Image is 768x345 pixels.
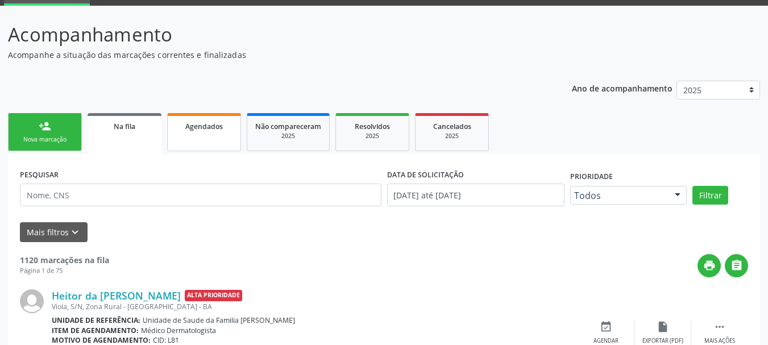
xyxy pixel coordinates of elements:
[725,254,748,277] button: 
[730,259,743,272] i: 
[574,190,663,201] span: Todos
[52,326,139,335] b: Item de agendamento:
[185,122,223,131] span: Agendados
[153,335,179,345] span: CID: L81
[20,166,59,184] label: PESQUISAR
[20,222,88,242] button: Mais filtroskeyboard_arrow_down
[657,321,669,333] i: insert_drive_file
[8,20,534,49] p: Acompanhamento
[39,120,51,132] div: person_add
[114,122,135,131] span: Na fila
[20,289,44,313] img: img
[433,122,471,131] span: Cancelados
[185,290,242,302] span: Alta Prioridade
[600,321,612,333] i: event_available
[387,166,464,184] label: DATA DE SOLICITAÇÃO
[593,337,618,345] div: Agendar
[143,315,295,325] span: Unidade de Saude da Familia [PERSON_NAME]
[704,337,735,345] div: Mais ações
[16,135,73,144] div: Nova marcação
[713,321,726,333] i: 
[20,255,109,265] strong: 1120 marcações na fila
[69,226,81,239] i: keyboard_arrow_down
[52,289,181,302] a: Heitor da [PERSON_NAME]
[698,254,721,277] button: print
[52,315,140,325] b: Unidade de referência:
[344,132,401,140] div: 2025
[692,186,728,205] button: Filtrar
[20,184,381,206] input: Nome, CNS
[424,132,480,140] div: 2025
[642,337,683,345] div: Exportar (PDF)
[255,132,321,140] div: 2025
[572,81,672,95] p: Ano de acompanhamento
[8,49,534,61] p: Acompanhe a situação das marcações correntes e finalizadas
[52,335,151,345] b: Motivo de agendamento:
[387,184,565,206] input: Selecione um intervalo
[703,259,716,272] i: print
[255,122,321,131] span: Não compareceram
[141,326,216,335] span: Médico Dermatologista
[20,266,109,276] div: Página 1 de 75
[570,168,613,186] label: Prioridade
[355,122,390,131] span: Resolvidos
[52,302,578,311] div: Viola, S/N, Zona Rural - [GEOGRAPHIC_DATA] - BA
